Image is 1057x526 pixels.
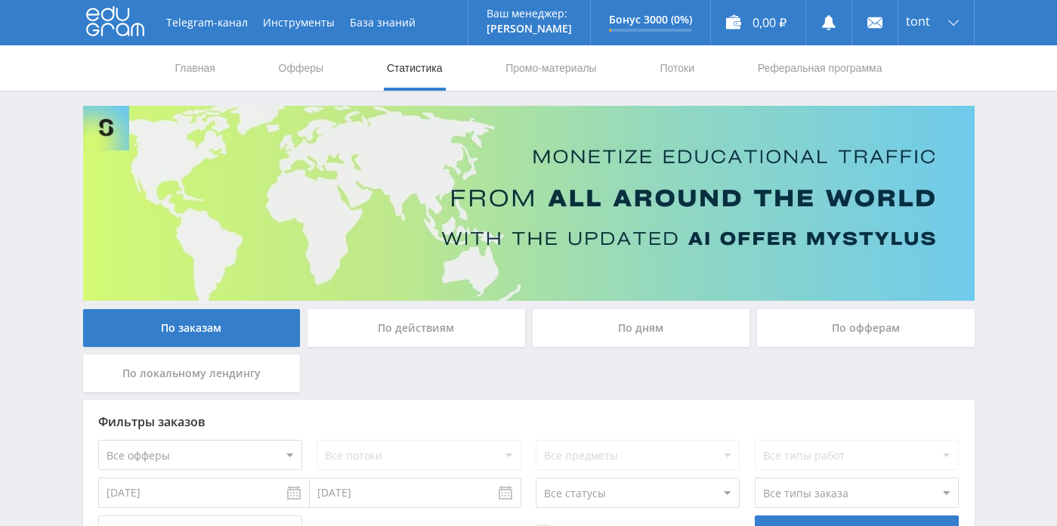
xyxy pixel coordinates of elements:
a: Реферальная программа [756,45,884,91]
a: Главная [174,45,217,91]
div: По локальному лендингу [83,354,301,392]
div: По действиям [308,309,525,347]
a: Офферы [277,45,326,91]
span: tont [906,15,930,27]
div: По дням [533,309,750,347]
a: Промо-материалы [504,45,598,91]
a: Статистика [385,45,444,91]
img: Banner [83,106,975,301]
p: [PERSON_NAME] [487,23,572,35]
a: Потоки [658,45,696,91]
p: Бонус 3000 (0%) [609,14,692,26]
p: Ваш менеджер: [487,8,572,20]
div: По заказам [83,309,301,347]
div: По офферам [757,309,975,347]
div: Фильтры заказов [98,415,960,429]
